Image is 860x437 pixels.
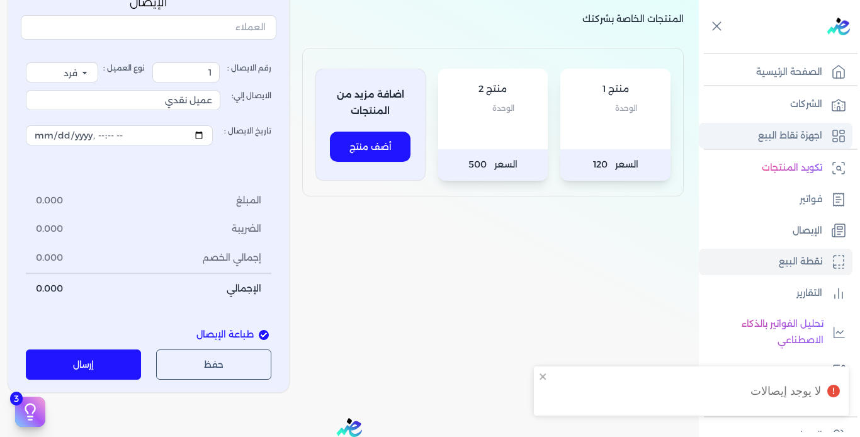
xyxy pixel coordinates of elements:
[203,251,261,265] span: إجمالي الخصم
[699,186,852,213] a: فواتير
[26,118,271,153] label: تاريخ الايصال :
[800,191,822,208] p: فواتير
[699,249,852,275] a: نقطة البيع
[492,100,514,116] span: الوحدة
[36,194,63,208] span: 0.000
[26,62,98,82] select: نوع العميل :
[468,157,487,173] span: 500
[321,87,420,119] p: اضافة مزيد من المنتجات
[236,194,261,208] span: المبلغ
[15,397,45,427] button: 3
[699,91,852,118] a: الشركات
[152,62,271,82] label: رقم الايصال :
[152,62,220,82] input: رقم الايصال :
[156,349,271,380] button: حفظ
[21,15,276,44] button: العملاء
[699,359,852,385] a: تجهيز اقرار القيمة المضافة
[762,160,822,176] p: تكويد المنتجات
[593,157,608,173] span: 120
[699,218,852,244] a: الإيصال
[615,100,637,116] span: الوحدة
[227,282,261,296] span: الإجمالي
[560,149,670,181] p: السعر
[699,311,852,353] a: تحليل الفواتير بالذكاء الاصطناعي
[36,282,63,296] span: 0.000
[573,81,658,98] p: منتج 1
[750,383,821,399] div: لا يوجد إيصالات
[26,62,145,82] label: نوع العميل :
[758,128,822,144] p: اجهزة نقاط البيع
[756,64,822,81] p: الصفحة الرئيسية
[438,149,548,181] p: السعر
[699,123,852,149] a: اجهزة نقاط البيع
[26,349,141,380] button: إرسال
[451,81,536,98] p: منتج 2
[539,372,548,382] button: close
[330,132,410,162] button: أضف منتج
[36,251,63,265] span: 0.000
[259,330,269,340] input: طباعة الإيصال
[790,96,822,113] p: الشركات
[196,328,254,342] span: طباعة الإيصال
[827,18,850,35] img: logo
[26,82,271,118] label: الايصال إلي:
[26,90,220,110] input: الايصال إلي:
[10,392,23,406] span: 3
[699,155,852,181] a: تكويد المنتجات
[699,59,852,86] a: الصفحة الرئيسية
[232,222,261,236] span: الضريبة
[26,125,213,145] input: تاريخ الايصال :
[302,11,684,48] p: المنتجات الخاصة بشركتك
[699,280,852,307] a: التقارير
[705,316,823,348] p: تحليل الفواتير بالذكاء الاصطناعي
[793,223,822,239] p: الإيصال
[21,15,276,39] input: العملاء
[796,285,822,302] p: التقارير
[36,222,63,236] span: 0.000
[779,254,822,270] p: نقطة البيع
